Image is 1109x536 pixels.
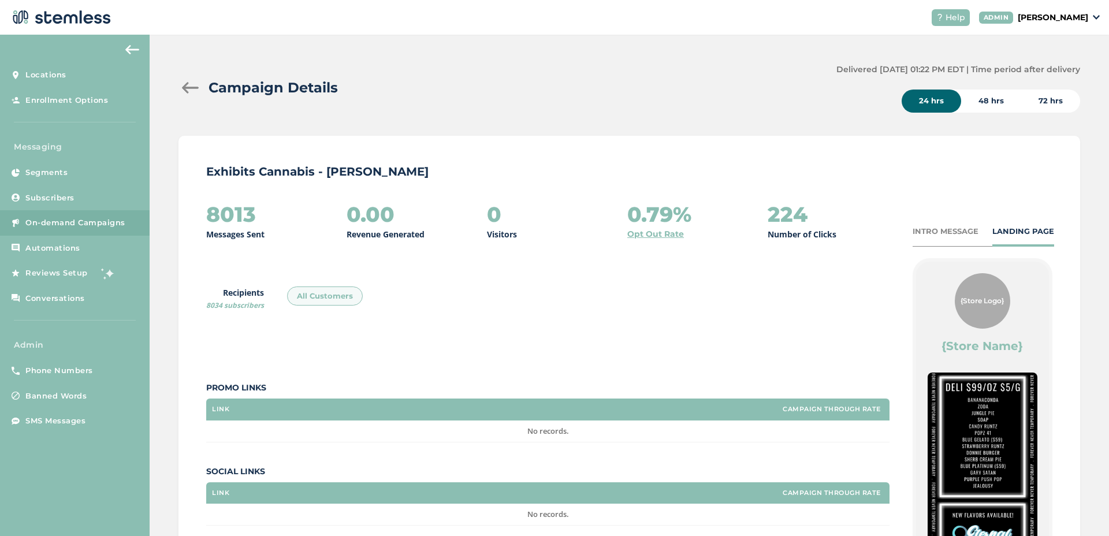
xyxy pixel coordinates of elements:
img: icon-arrow-back-accent-c549486e.svg [125,45,139,54]
span: Locations [25,69,66,81]
span: Conversations [25,293,85,304]
div: 24 hrs [902,90,961,113]
label: Social Links [206,466,889,478]
img: glitter-stars-b7820f95.gif [96,262,120,285]
h2: 0 [487,203,501,226]
span: Automations [25,243,80,254]
label: {Store Name} [941,338,1023,354]
div: 72 hrs [1021,90,1080,113]
div: LANDING PAGE [992,226,1054,237]
h2: 0.79% [627,203,691,226]
span: 8034 subscribers [206,300,264,310]
p: Number of Clicks [768,228,836,240]
a: Opt Out Rate [627,228,684,240]
img: logo-dark-0685b13c.svg [9,6,111,29]
label: Promo Links [206,382,889,394]
div: 48 hrs [961,90,1021,113]
span: No records. [527,509,569,519]
h2: 8013 [206,203,256,226]
label: Link [212,489,229,497]
p: [PERSON_NAME] [1018,12,1088,24]
span: {Store Logo} [961,296,1004,306]
p: Messages Sent [206,228,265,240]
div: INTRO MESSAGE [913,226,978,237]
div: ADMIN [979,12,1014,24]
p: Visitors [487,228,517,240]
span: Help [946,12,965,24]
label: Delivered [DATE] 01:22 PM EDT | Time period after delivery [836,64,1080,76]
h2: 224 [768,203,807,226]
span: Phone Numbers [25,365,93,377]
label: Link [212,405,229,413]
label: Recipients [206,286,264,311]
span: Subscribers [25,192,75,204]
label: Campaign Through Rate [783,489,881,497]
p: Revenue Generated [347,228,425,240]
img: icon-help-white-03924b79.svg [936,14,943,21]
p: Exhibits Cannabis - [PERSON_NAME] [206,163,1052,180]
iframe: Chat Widget [1051,481,1109,536]
h2: Campaign Details [209,77,338,98]
h2: 0.00 [347,203,395,226]
span: SMS Messages [25,415,85,427]
span: Segments [25,167,68,178]
img: icon_down-arrow-small-66adaf34.svg [1093,15,1100,20]
div: All Customers [287,286,363,306]
label: Campaign Through Rate [783,405,881,413]
span: Reviews Setup [25,267,88,279]
span: On-demand Campaigns [25,217,125,229]
span: Enrollment Options [25,95,108,106]
span: No records. [527,426,569,436]
span: Banned Words [25,390,87,402]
